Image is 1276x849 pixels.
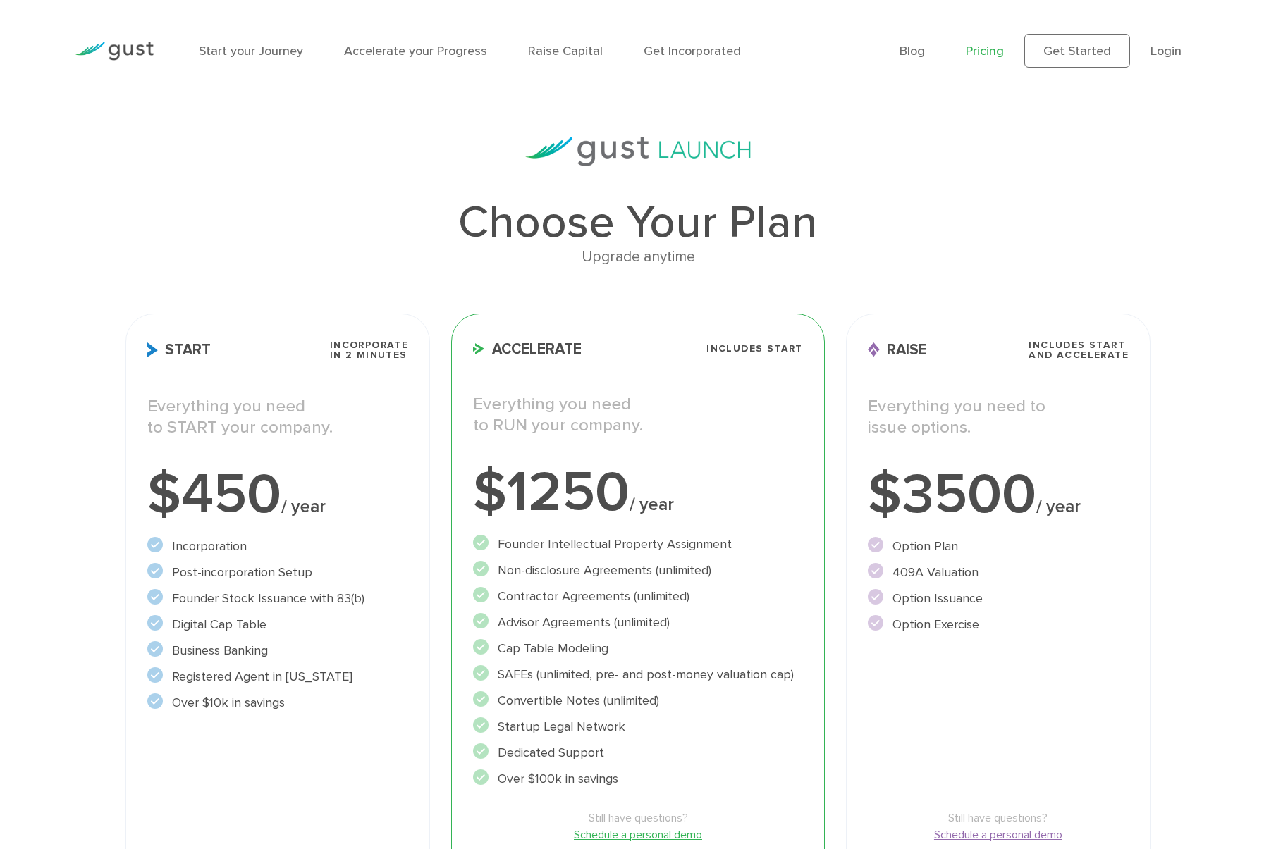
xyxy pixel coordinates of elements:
span: Includes START and ACCELERATE [1029,340,1129,360]
div: $450 [147,466,408,523]
span: Includes START [706,344,803,354]
img: Start Icon X2 [147,342,158,357]
li: Option Issuance [868,589,1129,608]
span: Incorporate in 2 Minutes [330,340,408,360]
span: / year [281,496,326,517]
p: Everything you need to START your company. [147,396,408,438]
li: Registered Agent in [US_STATE] [147,667,408,686]
a: Get Incorporated [644,44,741,58]
li: Over $10k in savings [147,693,408,712]
a: Accelerate your Progress [344,44,487,58]
span: / year [1036,496,1081,517]
span: Accelerate [473,342,582,357]
li: Over $100k in savings [473,769,803,788]
a: Login [1151,44,1182,58]
li: Founder Stock Issuance with 83(b) [147,589,408,608]
li: Post-incorporation Setup [147,563,408,582]
img: Gust Logo [75,42,154,61]
li: Cap Table Modeling [473,639,803,658]
li: Advisor Agreements (unlimited) [473,613,803,632]
p: Everything you need to RUN your company. [473,394,803,436]
div: Upgrade anytime [125,245,1151,269]
span: Still have questions? [868,810,1129,826]
a: Raise Capital [528,44,603,58]
li: Business Banking [147,641,408,660]
div: $1250 [473,464,803,521]
li: Startup Legal Network [473,717,803,736]
span: Still have questions? [473,810,803,826]
li: SAFEs (unlimited, pre- and post-money valuation cap) [473,665,803,684]
li: Contractor Agreements (unlimited) [473,587,803,606]
span: / year [630,494,674,515]
h1: Choose Your Plan [125,200,1151,245]
li: Founder Intellectual Property Assignment [473,535,803,554]
a: Schedule a personal demo [473,826,803,843]
li: 409A Valuation [868,563,1129,582]
a: Pricing [966,44,1004,58]
span: Raise [868,342,927,357]
a: Start your Journey [199,44,303,58]
li: Option Exercise [868,615,1129,634]
img: Accelerate Icon [473,343,485,354]
a: Get Started [1024,34,1130,68]
span: Start [147,342,211,357]
li: Non-disclosure Agreements (unlimited) [473,561,803,580]
a: Blog [900,44,925,58]
div: $3500 [868,466,1129,523]
li: Digital Cap Table [147,615,408,634]
li: Dedicated Support [473,743,803,762]
p: Everything you need to issue options. [868,396,1129,438]
img: gust-launch-logos.svg [525,137,751,166]
li: Incorporation [147,537,408,556]
li: Option Plan [868,537,1129,556]
img: Raise Icon [868,342,880,357]
li: Convertible Notes (unlimited) [473,691,803,710]
a: Schedule a personal demo [868,826,1129,843]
